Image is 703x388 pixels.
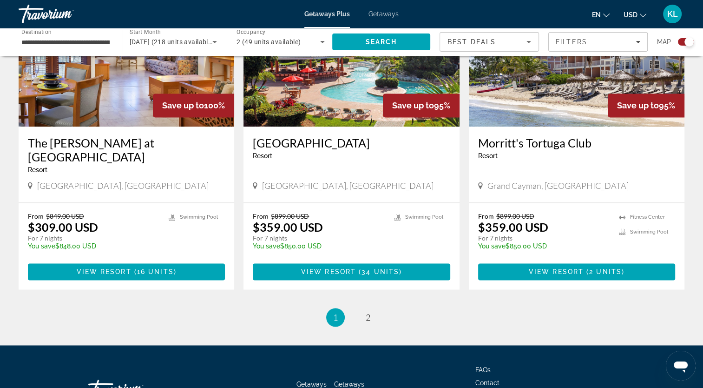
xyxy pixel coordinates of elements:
span: $899.00 USD [271,212,309,220]
span: Swimming Pool [630,229,668,235]
span: [GEOGRAPHIC_DATA], [GEOGRAPHIC_DATA] [37,181,209,191]
iframe: Button to launch messaging window [666,351,696,381]
span: KL [667,9,678,19]
span: ( ) [131,268,177,275]
span: Best Deals [447,38,496,46]
a: FAQs [475,366,491,374]
span: Save up to [617,100,659,110]
button: View Resort(2 units) [478,263,675,280]
button: Filters [548,32,648,52]
span: Map [657,35,671,48]
span: View Resort [529,268,584,275]
span: [DATE] (218 units available) [130,38,214,46]
a: Getaways Plus [304,10,350,18]
a: Contact [475,379,499,386]
span: Resort [253,152,272,160]
p: $309.00 USD [28,220,98,234]
div: 95% [608,94,684,117]
span: 2 (49 units available) [237,38,301,46]
span: Destination [21,28,52,35]
span: Swimming Pool [405,214,443,220]
button: Change language [592,8,610,21]
span: Occupancy [237,29,266,35]
button: View Resort(34 units) [253,263,450,280]
p: For 7 nights [28,234,159,242]
button: Search [332,33,431,50]
span: Resort [478,152,498,160]
span: Grand Cayman, [GEOGRAPHIC_DATA] [487,181,629,191]
a: Getaways [368,10,399,18]
span: Swimming Pool [180,214,218,220]
span: 16 units [137,268,174,275]
div: 100% [153,94,234,117]
span: $849.00 USD [46,212,84,220]
p: For 7 nights [478,234,610,242]
span: 1 [333,312,338,322]
a: [GEOGRAPHIC_DATA] [253,136,450,150]
span: Start Month [130,29,161,35]
a: Getaways [296,380,327,388]
span: ( ) [584,268,624,275]
span: View Resort [301,268,356,275]
p: $848.00 USD [28,242,159,250]
button: User Menu [660,4,684,24]
span: en [592,11,601,19]
button: Change currency [624,8,646,21]
input: Select destination [21,37,110,48]
a: The [PERSON_NAME] at [GEOGRAPHIC_DATA] [28,136,225,164]
p: $359.00 USD [478,220,548,234]
span: ( ) [356,268,402,275]
span: [GEOGRAPHIC_DATA], [GEOGRAPHIC_DATA] [262,181,434,191]
span: From [478,212,494,220]
p: $850.00 USD [478,242,610,250]
span: 2 units [589,268,622,275]
span: $899.00 USD [496,212,534,220]
a: Morritt's Tortuga Club [478,136,675,150]
span: Search [365,38,397,46]
span: Save up to [392,100,434,110]
nav: Pagination [19,308,684,327]
span: You save [253,242,280,250]
span: From [28,212,44,220]
span: Fitness Center [630,214,665,220]
span: View Resort [77,268,131,275]
span: You save [28,242,55,250]
span: From [253,212,269,220]
span: 2 [366,312,370,322]
span: Filters [556,38,587,46]
span: Save up to [162,100,204,110]
span: Resort [28,166,47,174]
span: You save [478,242,506,250]
span: 34 units [361,268,399,275]
p: $850.00 USD [253,242,384,250]
a: Travorium [19,2,112,26]
mat-select: Sort by [447,36,531,47]
p: $359.00 USD [253,220,323,234]
p: For 7 nights [253,234,384,242]
span: USD [624,11,637,19]
button: View Resort(16 units) [28,263,225,280]
div: 95% [383,94,460,117]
